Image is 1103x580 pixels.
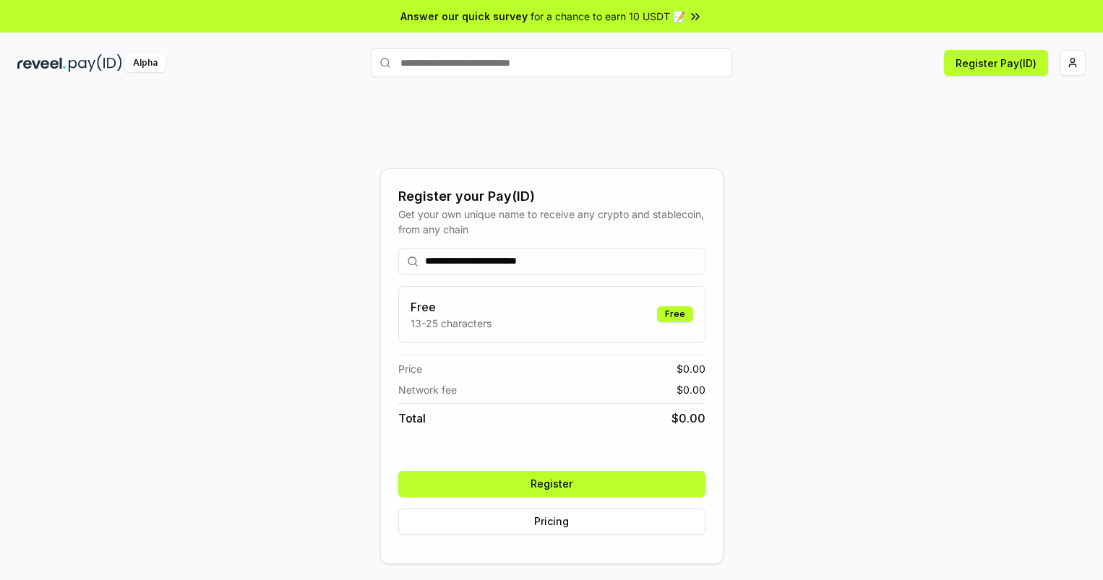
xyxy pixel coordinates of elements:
[398,471,705,497] button: Register
[411,298,492,316] h3: Free
[17,54,66,72] img: reveel_dark
[411,316,492,331] p: 13-25 characters
[677,361,705,376] span: $ 0.00
[398,361,422,376] span: Price
[944,50,1048,76] button: Register Pay(ID)
[398,382,457,397] span: Network fee
[125,54,166,72] div: Alpha
[531,9,685,24] span: for a chance to earn 10 USDT 📝
[398,410,426,427] span: Total
[69,54,122,72] img: pay_id
[398,508,705,534] button: Pricing
[398,186,705,207] div: Register your Pay(ID)
[398,207,705,237] div: Get your own unique name to receive any crypto and stablecoin, from any chain
[671,410,705,427] span: $ 0.00
[657,306,693,322] div: Free
[400,9,528,24] span: Answer our quick survey
[677,382,705,397] span: $ 0.00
